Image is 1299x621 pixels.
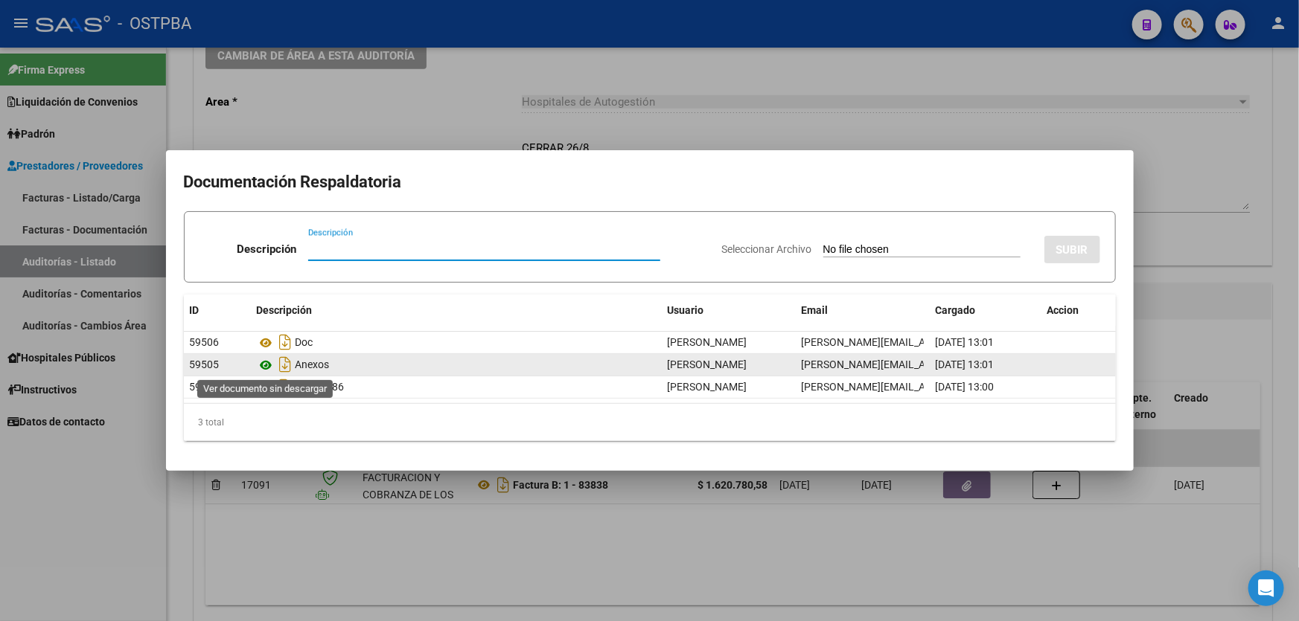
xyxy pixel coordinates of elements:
[668,336,747,348] span: [PERSON_NAME]
[668,304,704,316] span: Usuario
[662,295,796,326] datatable-header-cell: Usuario
[276,375,296,399] i: Descargar documento
[237,241,296,258] p: Descripción
[936,336,995,348] span: [DATE] 13:01
[257,304,313,316] span: Descripción
[276,353,296,376] i: Descargar documento
[184,295,251,326] datatable-header-cell: ID
[190,358,220,370] span: 59505
[802,381,1126,393] span: [PERSON_NAME][EMAIL_ADDRESS][PERSON_NAME][DOMAIN_NAME]
[936,304,976,316] span: Cargado
[257,375,656,399] div: Hr 126186
[930,295,1041,326] datatable-header-cell: Cargado
[1248,570,1284,606] div: Open Intercom Messenger
[722,243,812,255] span: Seleccionar Archivo
[936,381,995,393] span: [DATE] 13:00
[1056,243,1088,257] span: SUBIR
[802,304,829,316] span: Email
[802,358,1126,370] span: [PERSON_NAME][EMAIL_ADDRESS][PERSON_NAME][DOMAIN_NAME]
[796,295,930,326] datatable-header-cell: Email
[190,304,200,316] span: ID
[802,336,1126,348] span: [PERSON_NAME][EMAIL_ADDRESS][PERSON_NAME][DOMAIN_NAME]
[1044,236,1100,263] button: SUBIR
[184,404,1116,441] div: 3 total
[190,336,220,348] span: 59506
[1047,304,1079,316] span: Accion
[257,330,656,354] div: Doc
[668,381,747,393] span: [PERSON_NAME]
[190,381,220,393] span: 59504
[251,295,662,326] datatable-header-cell: Descripción
[936,358,995,370] span: [DATE] 13:01
[1041,295,1116,326] datatable-header-cell: Accion
[668,358,747,370] span: [PERSON_NAME]
[257,353,656,376] div: Anexos
[184,168,1116,196] h2: Documentación Respaldatoria
[276,330,296,354] i: Descargar documento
